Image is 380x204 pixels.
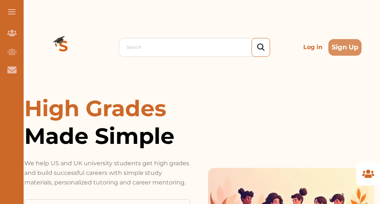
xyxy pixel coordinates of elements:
[24,95,166,122] span: High Grades
[257,44,265,51] img: search_icon
[24,122,190,150] span: Made Simple
[328,39,362,56] button: Sign Up
[24,159,190,187] p: We help US and UK university students get high grades and build successful careers with simple st...
[37,21,90,74] img: Logo
[300,40,325,55] p: Log in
